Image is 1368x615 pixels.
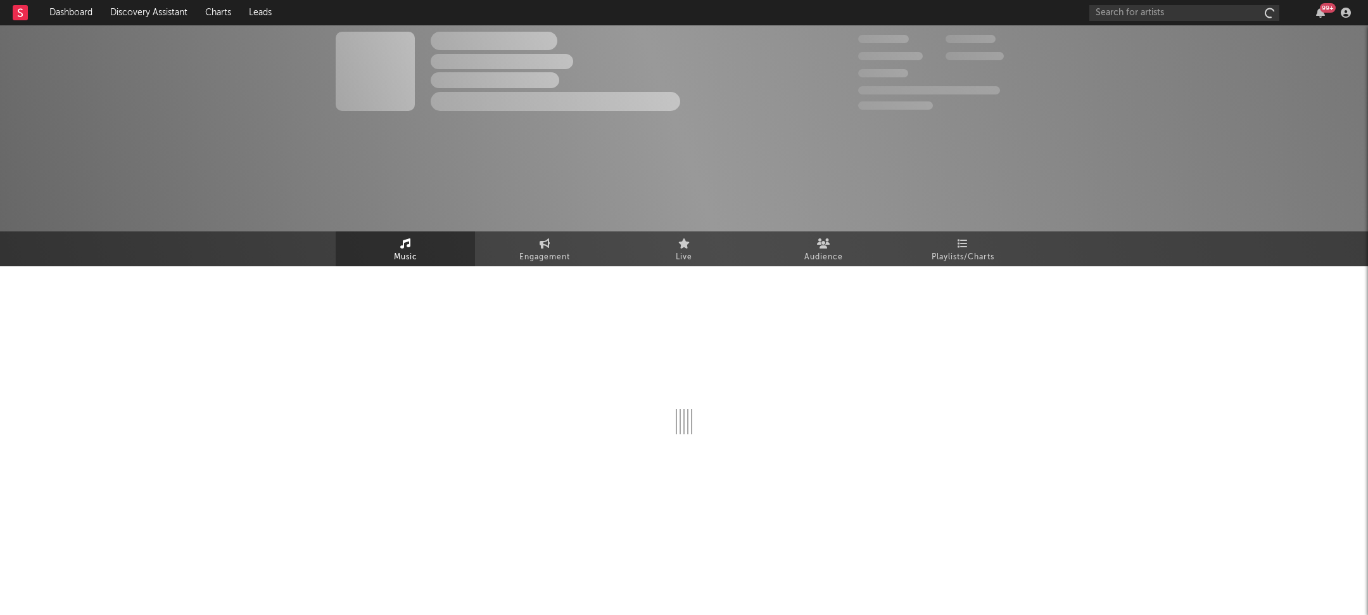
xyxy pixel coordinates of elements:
a: Audience [754,231,893,266]
input: Search for artists [1089,5,1279,21]
button: 99+ [1316,8,1325,18]
span: 50,000,000 [858,52,923,60]
span: 100,000 [858,69,908,77]
a: Engagement [475,231,614,266]
span: 100,000 [946,35,996,43]
a: Music [336,231,475,266]
div: 99 + [1320,3,1336,13]
a: Playlists/Charts [893,231,1032,266]
span: Live [676,250,692,265]
span: Audience [804,250,843,265]
a: Live [614,231,754,266]
span: Jump Score: 85.0 [858,101,933,110]
span: Music [394,250,417,265]
span: 1,000,000 [946,52,1004,60]
span: 50,000,000 Monthly Listeners [858,86,1000,94]
span: Playlists/Charts [932,250,994,265]
span: 300,000 [858,35,909,43]
span: Engagement [519,250,570,265]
